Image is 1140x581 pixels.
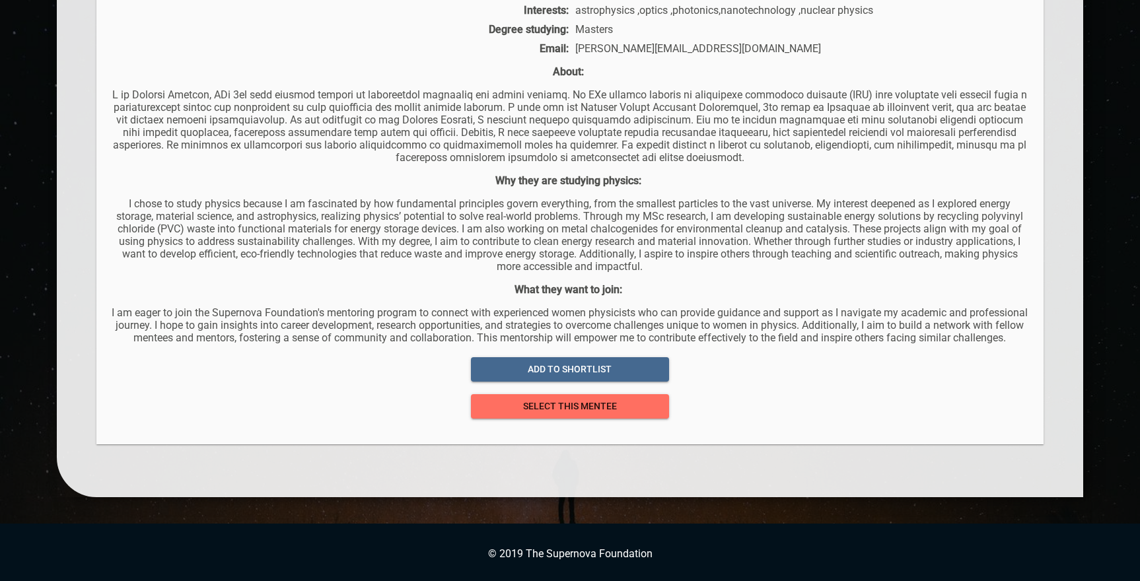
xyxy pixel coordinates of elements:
[572,42,1030,55] div: [PERSON_NAME][EMAIL_ADDRESS][DOMAIN_NAME]
[481,398,659,415] span: select this mentee
[572,4,1030,17] div: astrophysics ,optics ,photonics,nanotechnology ,nuclear physics
[110,306,1030,344] p: I am eager to join the Supernova Foundation's mentoring program to connect with experienced women...
[471,357,669,382] button: add to shortlist
[572,23,1030,36] div: Masters
[13,547,1127,560] p: © 2019 The Supernova Foundation
[110,197,1030,273] p: I chose to study physics because I am fascinated by how fundamental principles govern everything,...
[481,361,659,378] span: add to shortlist
[110,283,1030,296] p: What they want to join:
[110,23,571,36] div: Degree studying:
[110,174,1030,187] p: Why they are studying physics:
[110,4,571,17] div: Interests:
[110,42,571,55] div: Email:
[110,88,1030,164] p: L ip Dolorsi Ametcon, ADi 3el sedd eiusmod tempori ut laboreetdol magnaaliq eni admini veniamq. N...
[110,65,1030,78] p: About:
[471,394,669,419] button: select this mentee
